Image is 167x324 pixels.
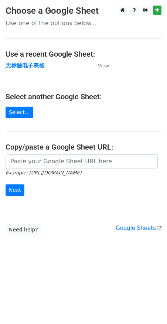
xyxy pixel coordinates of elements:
[91,62,109,69] a: View
[6,143,161,151] h4: Copy/paste a Google Sheet URL:
[6,154,158,168] input: Paste your Google Sheet URL here
[116,225,161,231] a: Google Sheets
[98,63,109,69] small: View
[6,224,41,236] a: Need help?
[6,62,44,69] a: 无标题电子表格
[6,107,33,118] a: Select...
[6,184,24,196] input: Next
[6,6,161,16] h3: Choose a Google Sheet
[6,170,81,176] small: Example: [URL][DOMAIN_NAME]
[6,92,161,101] h4: Select another Google Sheet:
[6,50,161,59] h4: Use a recent Google Sheet:
[6,19,161,27] p: Use one of the options below...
